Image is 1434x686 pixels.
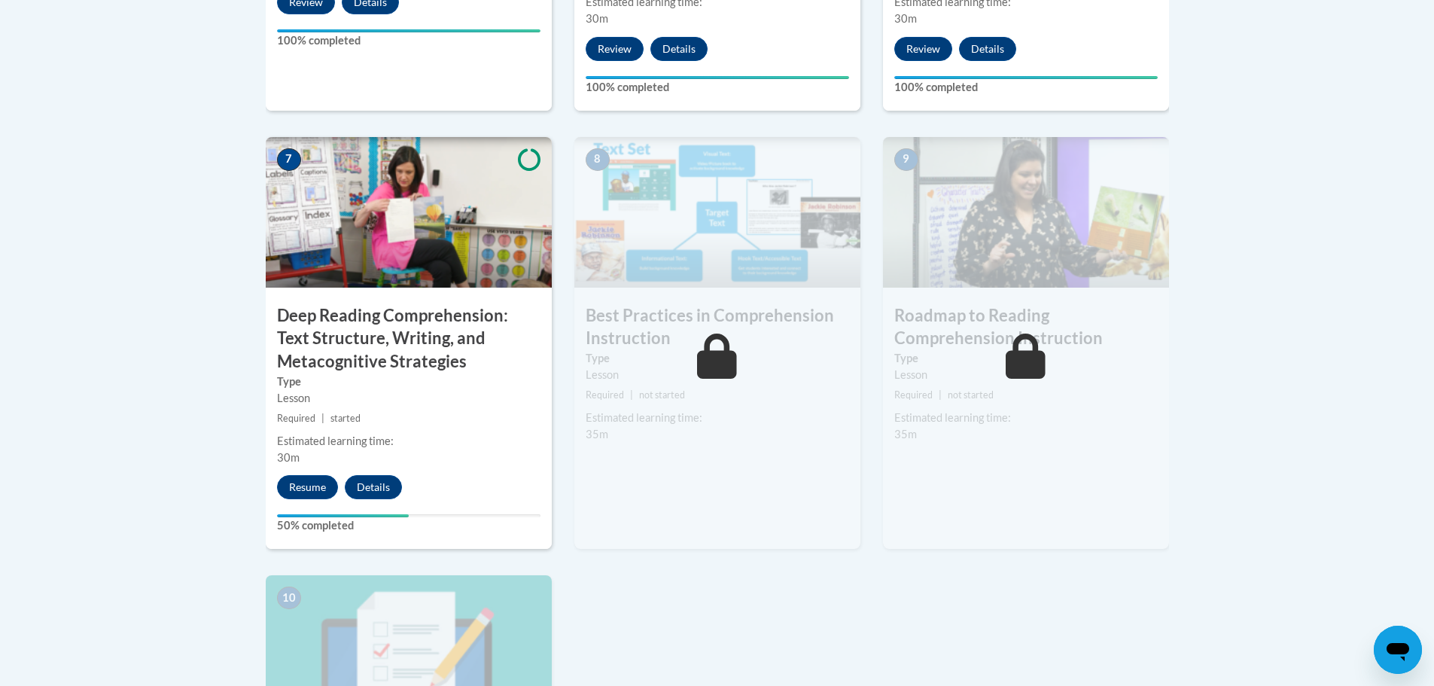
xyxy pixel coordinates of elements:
[883,137,1169,288] img: Course Image
[948,389,994,401] span: not started
[586,79,849,96] label: 100% completed
[894,389,933,401] span: Required
[277,451,300,464] span: 30m
[586,428,608,441] span: 35m
[266,304,552,373] h3: Deep Reading Comprehension: Text Structure, Writing, and Metacognitive Strategies
[894,37,952,61] button: Review
[277,373,540,390] label: Type
[277,390,540,407] div: Lesson
[266,137,552,288] img: Course Image
[883,304,1169,351] h3: Roadmap to Reading Comprehension Instruction
[345,475,402,499] button: Details
[894,410,1158,426] div: Estimated learning time:
[586,410,849,426] div: Estimated learning time:
[277,413,315,424] span: Required
[586,367,849,383] div: Lesson
[277,29,540,32] div: Your progress
[639,389,685,401] span: not started
[894,148,918,171] span: 9
[894,76,1158,79] div: Your progress
[277,148,301,171] span: 7
[586,389,624,401] span: Required
[630,389,633,401] span: |
[894,428,917,441] span: 35m
[277,514,409,517] div: Your progress
[894,367,1158,383] div: Lesson
[277,587,301,609] span: 10
[277,475,338,499] button: Resume
[894,350,1158,367] label: Type
[574,137,860,288] img: Course Image
[277,433,540,450] div: Estimated learning time:
[586,148,610,171] span: 8
[586,350,849,367] label: Type
[321,413,324,424] span: |
[586,12,608,25] span: 30m
[959,37,1016,61] button: Details
[586,37,644,61] button: Review
[894,12,917,25] span: 30m
[574,304,860,351] h3: Best Practices in Comprehension Instruction
[277,517,540,534] label: 50% completed
[650,37,708,61] button: Details
[1374,626,1422,674] iframe: Button to launch messaging window
[277,32,540,49] label: 100% completed
[586,76,849,79] div: Your progress
[894,79,1158,96] label: 100% completed
[939,389,942,401] span: |
[330,413,361,424] span: started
